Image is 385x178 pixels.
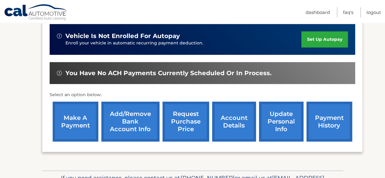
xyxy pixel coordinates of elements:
a: Cal Automotive [4,4,68,22]
a: update personal info [259,102,303,141]
a: make a payment [53,102,98,141]
span: vehicle is not enrolled for autopay [65,32,180,40]
a: set up autopay [301,31,348,47]
a: FAQ's [343,7,353,17]
p: Select an option below: [50,91,355,99]
a: Logout [366,7,381,17]
span: You have no ACH payments currently scheduled or in process. [65,69,271,77]
a: Dashboard [306,7,330,17]
img: alert-white.svg [57,71,62,75]
img: alert-white.svg [57,33,62,38]
a: request purchase price [163,102,209,141]
a: account details [212,102,256,141]
p: Enroll your vehicle in automatic recurring payment deduction. [65,40,302,47]
a: payment history [306,102,352,141]
a: Add/Remove bank account info [101,102,159,141]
